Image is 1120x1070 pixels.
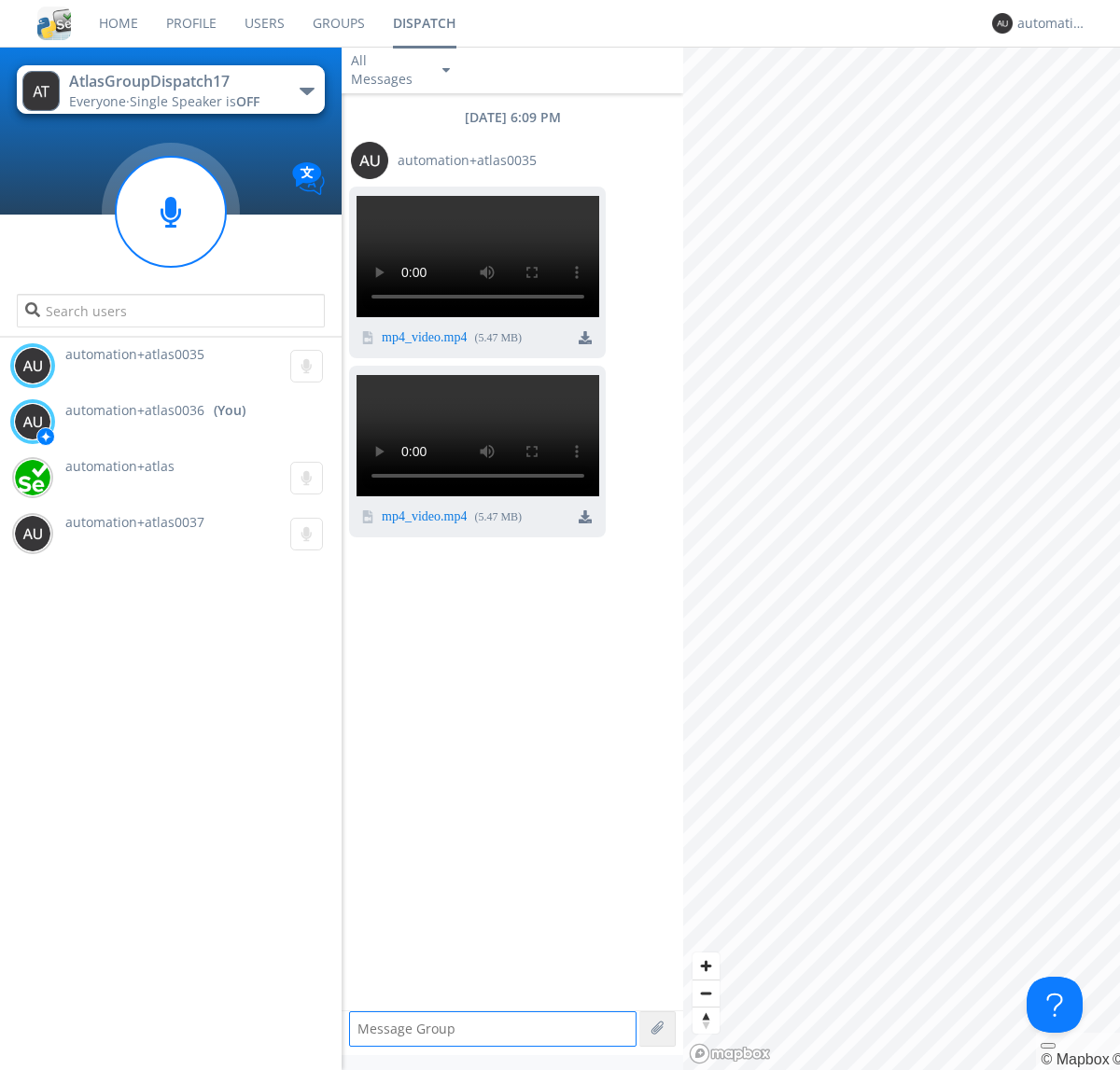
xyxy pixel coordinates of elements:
[65,513,204,531] span: automation+atlas0037
[693,1007,720,1034] span: Reset bearing to north
[689,1043,771,1064] a: Mapbox logo
[17,294,324,327] input: Search users
[69,71,279,92] div: AtlasGroupDispatch17
[14,403,51,440] img: 373638.png
[1017,14,1087,33] div: automation+atlas0036
[1041,1051,1109,1067] a: Mapbox
[382,510,467,525] a: mp4_video.mp4
[474,509,522,525] div: ( 5.47 MB )
[579,510,592,523] img: download media button
[693,980,720,1007] span: Zoom out
[361,510,374,523] img: video icon
[14,347,51,384] img: 373638.png
[361,331,374,344] img: video icon
[1027,977,1083,1033] iframe: Toggle Customer Support
[693,1007,720,1034] button: Reset bearing to north
[214,401,245,420] div: (You)
[382,331,467,346] a: mp4_video.mp4
[398,151,537,170] span: automation+atlas0035
[130,92,259,110] span: Single Speaker is
[474,330,522,346] div: ( 5.47 MB )
[579,331,592,344] img: download media button
[351,142,388,179] img: 373638.png
[351,51,426,89] div: All Messages
[342,108,683,127] div: [DATE] 6:09 PM
[14,515,51,552] img: 373638.png
[236,92,259,110] span: OFF
[992,13,1013,34] img: 373638.png
[442,68,450,73] img: caret-down-sm.svg
[14,459,51,496] img: d2d01cd9b4174d08988066c6d424eccd
[22,71,60,111] img: 373638.png
[37,7,71,40] img: cddb5a64eb264b2086981ab96f4c1ba7
[65,345,204,363] span: automation+atlas0035
[65,401,204,420] span: automation+atlas0036
[693,980,720,1007] button: Zoom out
[292,162,325,195] img: Translation enabled
[69,92,279,111] div: Everyone ·
[693,952,720,980] button: Zoom in
[17,65,324,114] button: AtlasGroupDispatch17Everyone·Single Speaker isOFF
[65,457,175,475] span: automation+atlas
[1041,1043,1056,1049] button: Toggle attribution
